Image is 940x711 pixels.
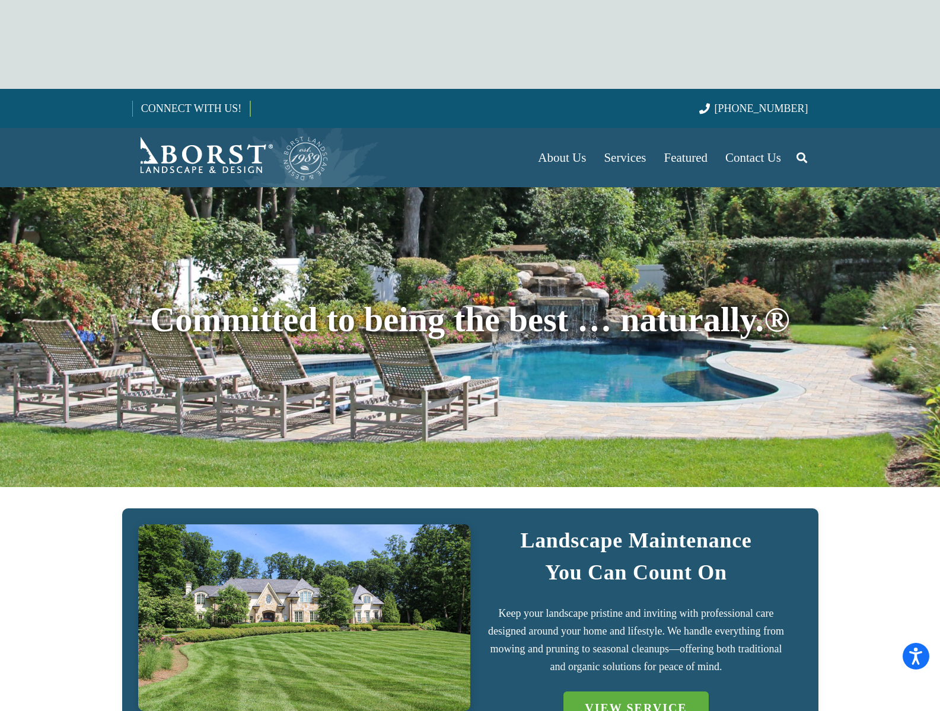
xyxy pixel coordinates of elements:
[520,529,751,552] strong: Landscape Maintenance
[538,150,586,165] span: About Us
[488,607,784,672] span: Keep your landscape pristine and inviting with professional care designed around your home and li...
[545,561,727,584] strong: You Can Count On
[132,134,329,181] a: Borst-Logo
[716,128,790,187] a: Contact Us
[790,143,814,172] a: Search
[595,128,655,187] a: Services
[664,150,708,165] span: Featured
[133,94,250,123] a: CONNECT WITH US!
[150,300,790,339] span: Committed to being the best … naturally.®
[699,103,808,114] a: [PHONE_NUMBER]
[604,150,646,165] span: Services
[529,128,595,187] a: About Us
[655,128,716,187] a: Featured
[715,103,808,114] span: [PHONE_NUMBER]
[138,524,470,711] a: IMG_7723 (1)
[725,150,781,165] span: Contact Us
